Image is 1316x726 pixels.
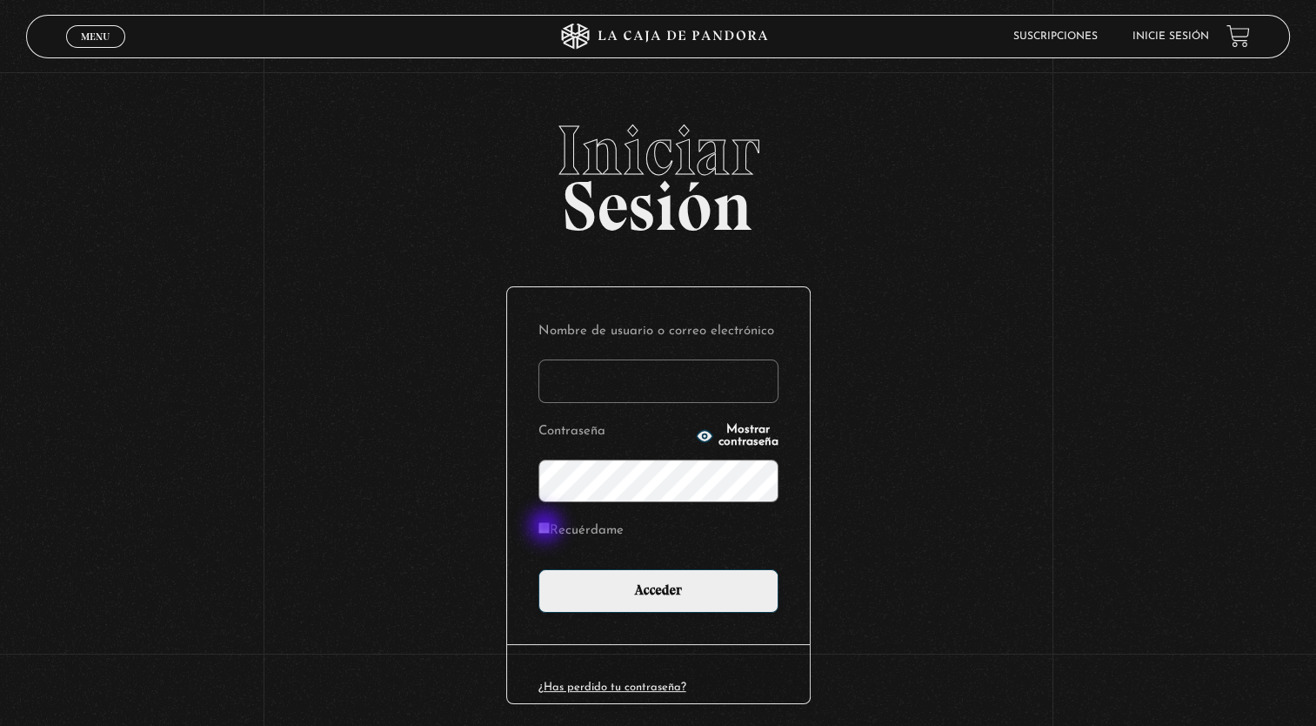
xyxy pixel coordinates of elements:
[26,116,1290,185] span: Iniciar
[538,569,778,613] input: Acceder
[1226,24,1250,48] a: View your shopping cart
[75,45,116,57] span: Cerrar
[538,522,550,534] input: Recuérdame
[81,31,110,42] span: Menu
[718,424,778,448] span: Mostrar contraseña
[26,116,1290,227] h2: Sesión
[538,682,686,693] a: ¿Has perdido tu contraseña?
[696,424,778,448] button: Mostrar contraseña
[1013,31,1098,42] a: Suscripciones
[538,419,691,446] label: Contraseña
[1132,31,1209,42] a: Inicie sesión
[538,319,778,346] label: Nombre de usuario o correo electrónico
[538,518,624,545] label: Recuérdame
